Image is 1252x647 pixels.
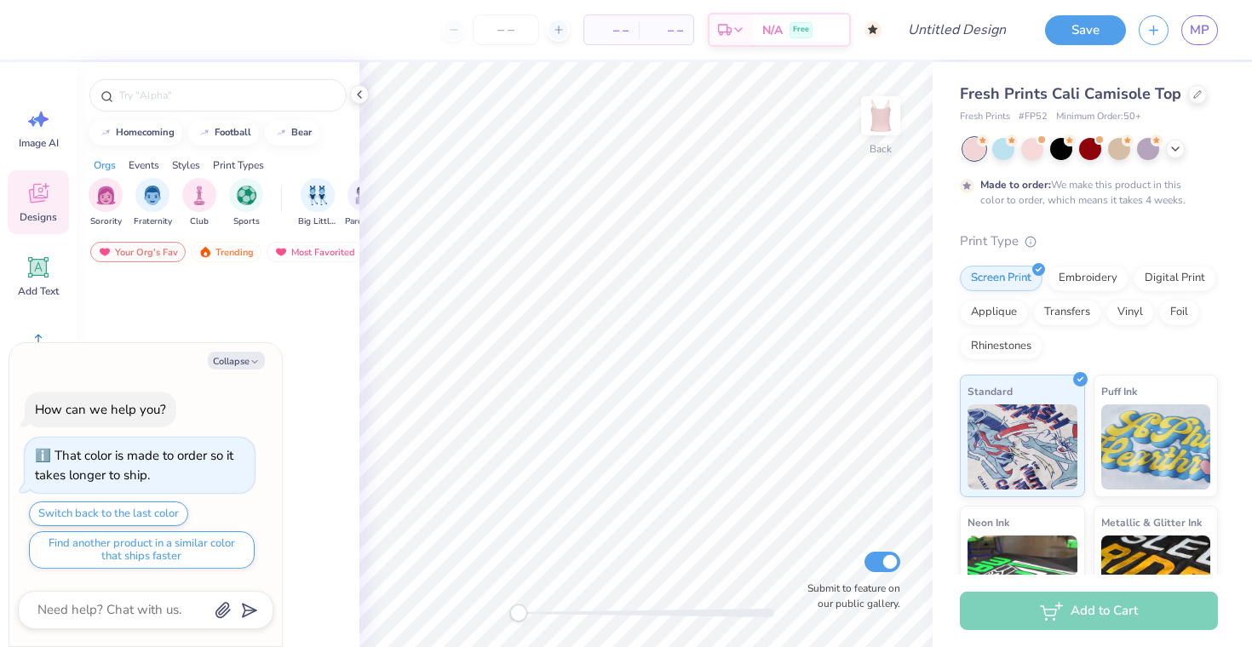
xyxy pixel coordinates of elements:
[129,157,159,173] div: Events
[870,141,892,157] div: Back
[18,284,59,298] span: Add Text
[1101,404,1211,490] img: Puff Ink
[308,186,327,205] img: Big Little Reveal Image
[980,178,1051,192] strong: Made to order:
[96,186,116,205] img: Sorority Image
[1019,110,1048,124] span: # FP52
[968,535,1077,621] img: Neon Ink
[345,178,384,228] div: filter for Parent's Weekend
[143,186,162,205] img: Fraternity Image
[182,178,216,228] div: filter for Club
[172,157,200,173] div: Styles
[1101,513,1202,531] span: Metallic & Glitter Ink
[89,120,182,146] button: homecoming
[134,178,172,228] button: filter button
[864,99,898,133] img: Back
[298,215,337,228] span: Big Little Reveal
[90,215,122,228] span: Sorority
[980,177,1190,208] div: We make this product in this color to order, which means it takes 4 weeks.
[1190,20,1209,40] span: MP
[960,232,1218,251] div: Print Type
[98,246,112,258] img: most_fav.gif
[89,178,123,228] button: filter button
[762,21,783,39] span: N/A
[237,186,256,205] img: Sports Image
[968,404,1077,490] img: Standard
[19,136,59,150] span: Image AI
[198,128,211,138] img: trend_line.gif
[208,352,265,369] button: Collapse
[35,447,233,484] div: That color is made to order so it takes longer to ship.
[345,215,384,228] span: Parent's Weekend
[29,531,255,569] button: Find another product in a similar color that ships faster
[968,513,1009,531] span: Neon Ink
[35,401,166,418] div: How can we help you?
[355,186,375,205] img: Parent's Weekend Image
[116,128,175,137] div: homecoming
[1181,15,1218,45] a: MP
[793,24,809,36] span: Free
[1101,535,1211,621] img: Metallic & Glitter Ink
[968,382,1013,400] span: Standard
[134,178,172,228] div: filter for Fraternity
[188,120,259,146] button: football
[182,178,216,228] button: filter button
[649,21,683,39] span: – –
[594,21,629,39] span: – –
[1101,382,1137,400] span: Puff Ink
[1045,15,1126,45] button: Save
[1159,300,1199,325] div: Foil
[134,215,172,228] span: Fraternity
[190,215,209,228] span: Club
[298,178,337,228] div: filter for Big Little Reveal
[190,186,209,205] img: Club Image
[274,246,288,258] img: most_fav.gif
[473,14,539,45] input: – –
[213,157,264,173] div: Print Types
[345,178,384,228] button: filter button
[215,128,251,137] div: football
[229,178,263,228] div: filter for Sports
[960,110,1010,124] span: Fresh Prints
[960,83,1181,104] span: Fresh Prints Cali Camisole Top
[960,300,1028,325] div: Applique
[267,242,363,262] div: Most Favorited
[274,128,288,138] img: trend_line.gif
[191,242,261,262] div: Trending
[29,501,188,526] button: Switch back to the last color
[798,581,900,611] label: Submit to feature on our public gallery.
[894,13,1019,47] input: Untitled Design
[89,178,123,228] div: filter for Sorority
[1033,300,1101,325] div: Transfers
[960,266,1042,291] div: Screen Print
[265,120,319,146] button: bear
[233,215,260,228] span: Sports
[90,242,186,262] div: Your Org's Fav
[298,178,337,228] button: filter button
[198,246,212,258] img: trending.gif
[1134,266,1216,291] div: Digital Print
[1056,110,1141,124] span: Minimum Order: 50 +
[20,210,57,224] span: Designs
[118,87,336,104] input: Try "Alpha"
[1048,266,1129,291] div: Embroidery
[94,157,116,173] div: Orgs
[1106,300,1154,325] div: Vinyl
[510,604,527,621] div: Accessibility label
[99,128,112,138] img: trend_line.gif
[291,128,312,137] div: bear
[229,178,263,228] button: filter button
[960,334,1042,359] div: Rhinestones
